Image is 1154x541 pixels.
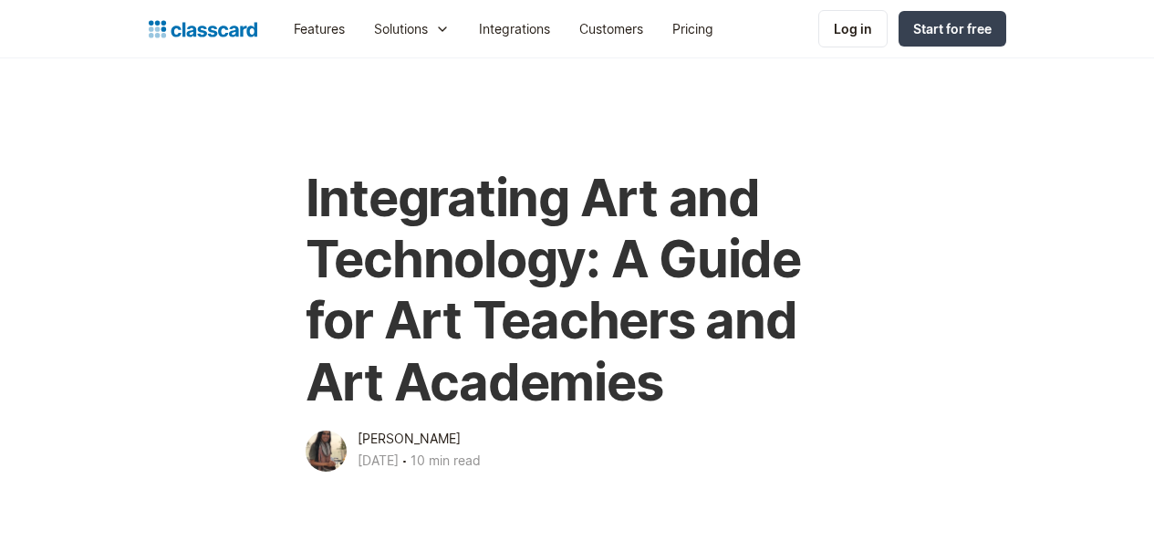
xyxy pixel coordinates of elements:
a: Integrations [464,8,565,49]
a: Customers [565,8,658,49]
div: Solutions [374,19,428,38]
div: [PERSON_NAME] [358,428,461,450]
a: Start for free [899,11,1006,47]
div: [DATE] [358,450,399,472]
a: home [149,16,257,42]
a: Features [279,8,359,49]
div: 10 min read [411,450,481,472]
div: Start for free [913,19,992,38]
a: Pricing [658,8,728,49]
div: ‧ [399,450,411,475]
h1: Integrating Art and Technology: A Guide for Art Teachers and Art Academies [306,168,849,413]
div: Solutions [359,8,464,49]
a: Log in [818,10,888,47]
div: Log in [834,19,872,38]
